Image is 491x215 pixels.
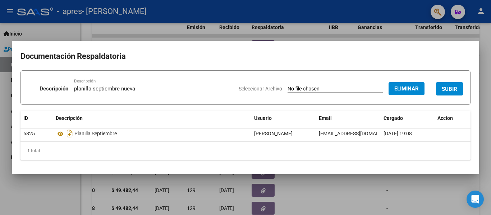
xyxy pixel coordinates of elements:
span: ID [23,115,28,121]
span: [DATE] 19:08 [384,131,412,136]
span: Descripción [56,115,83,121]
div: Open Intercom Messenger [467,191,484,208]
span: Cargado [384,115,403,121]
h2: Documentación Respaldatoria [20,50,471,63]
datatable-header-cell: Email [316,111,381,126]
span: [PERSON_NAME] [254,131,293,136]
datatable-header-cell: Cargado [381,111,435,126]
span: Email [319,115,332,121]
div: Planilla Septiembre [56,128,248,139]
span: 6825 [23,131,35,136]
datatable-header-cell: Accion [435,111,471,126]
i: Descargar documento [65,128,74,139]
p: Descripción [40,85,68,93]
datatable-header-cell: Descripción [53,111,251,126]
div: 1 total [20,142,471,160]
span: Usuario [254,115,272,121]
span: [EMAIL_ADDRESS][DOMAIN_NAME] [319,131,399,136]
button: SUBIR [436,82,463,95]
span: SUBIR [442,86,457,92]
datatable-header-cell: ID [20,111,53,126]
span: Accion [437,115,453,121]
button: Eliminar [389,82,425,95]
span: Seleccionar Archivo [239,86,282,92]
span: Eliminar [394,85,419,92]
datatable-header-cell: Usuario [251,111,316,126]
